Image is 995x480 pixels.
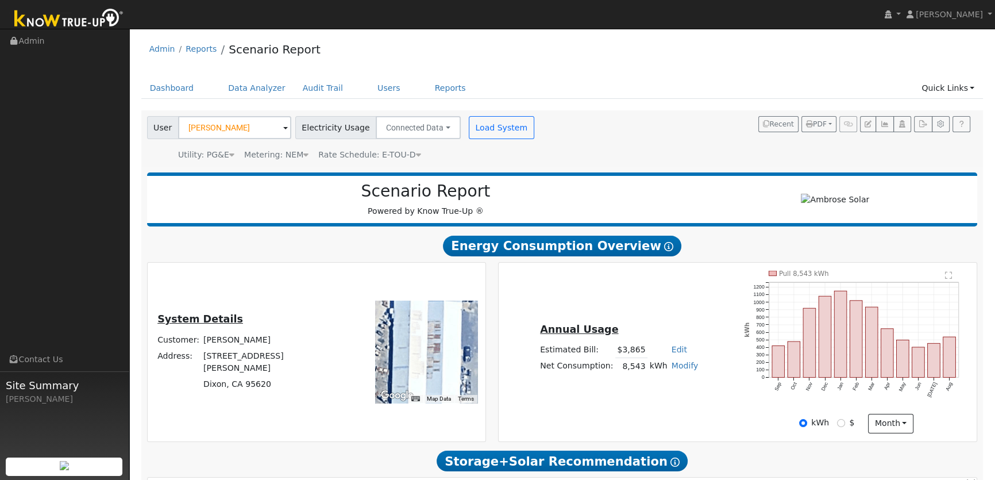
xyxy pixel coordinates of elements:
[153,182,699,217] div: Powered by Know True-Up ®
[743,322,750,337] text: kWh
[670,458,680,467] i: Show Help
[850,301,862,378] rect: onclick=""
[426,78,475,99] a: Reports
[157,313,243,325] u: System Details
[538,341,615,358] td: Estimated Bill:
[647,358,669,375] td: kWh
[788,341,800,377] rect: onclick=""
[202,348,338,376] td: [STREET_ADDRESS][PERSON_NAME]
[229,43,321,56] a: Scenario Report
[378,388,416,403] img: Google
[756,307,765,313] text: 900
[834,291,847,377] rect: onclick=""
[378,388,416,403] a: Open this area in Google Maps (opens a new window)
[437,451,687,471] span: Storage+Solar Recommendation
[779,270,829,278] text: Pull 8,543 kWh
[376,116,461,139] button: Connected Data
[9,6,129,32] img: Know True-Up
[758,116,799,132] button: Recent
[6,393,123,405] div: [PERSON_NAME]
[6,378,123,393] span: Site Summary
[897,381,907,393] text: May
[932,116,950,132] button: Settings
[876,116,893,132] button: Multi-Series Graph
[773,381,782,391] text: Sep
[756,337,765,343] text: 500
[60,461,69,470] img: retrieve
[186,44,217,53] a: Reports
[914,116,932,132] button: Export Interval Data
[540,324,618,335] u: Annual Usage
[820,381,829,392] text: Dec
[806,120,827,128] span: PDF
[860,116,876,132] button: Edit User
[178,149,234,161] div: Utility: PG&E
[801,116,836,132] button: PDF
[928,343,940,377] rect: onclick=""
[801,194,869,206] img: Ambrose Solar
[149,44,175,53] a: Admin
[753,299,764,305] text: 1000
[851,381,860,391] text: Feb
[443,236,681,256] span: Energy Consumption Overview
[897,340,909,378] rect: onclick=""
[753,292,764,298] text: 1100
[762,374,765,380] text: 0
[244,149,308,161] div: Metering: NEM
[753,284,764,290] text: 1200
[926,381,938,398] text: [DATE]
[836,381,844,391] text: Jan
[916,10,983,19] span: [PERSON_NAME]
[756,344,765,350] text: 400
[865,307,878,378] rect: onclick=""
[538,358,615,375] td: Net Consumption:
[156,332,202,348] td: Customer:
[756,359,765,365] text: 200
[219,78,294,99] a: Data Analyzer
[156,348,202,376] td: Address:
[318,150,421,159] span: Alias: HETOUD
[147,116,179,139] span: User
[672,345,687,354] a: Edit
[893,116,911,132] button: Login As
[819,296,831,377] rect: onclick=""
[799,419,807,427] input: kWh
[837,419,845,427] input: $
[756,322,765,328] text: 700
[295,116,376,139] span: Electricity Usage
[294,78,352,99] a: Audit Trail
[913,78,983,99] a: Quick Links
[202,377,338,393] td: Dixon, CA 95620
[772,346,785,378] rect: onclick=""
[427,395,451,403] button: Map Data
[849,417,854,429] label: $
[178,116,291,139] input: Select a User
[672,361,699,370] a: Modify
[811,417,829,429] label: kWh
[803,308,816,377] rect: onclick=""
[944,381,954,391] text: Aug
[458,395,474,402] a: Terms (opens in new tab)
[664,242,673,251] i: Show Help
[789,381,798,391] text: Oct
[615,358,647,375] td: 8,543
[946,271,953,279] text: 
[141,78,203,99] a: Dashboard
[159,182,693,201] h2: Scenario Report
[756,329,765,335] text: 600
[867,381,876,391] text: Mar
[202,332,338,348] td: [PERSON_NAME]
[952,116,970,132] a: Help Link
[883,381,892,391] text: Apr
[756,367,765,373] text: 100
[881,329,893,378] rect: onclick=""
[369,78,409,99] a: Users
[912,347,925,378] rect: onclick=""
[615,341,647,358] td: $3,865
[411,395,419,403] button: Keyboard shortcuts
[756,314,765,320] text: 800
[943,337,956,377] rect: onclick=""
[804,381,813,392] text: Nov
[469,116,534,139] button: Load System
[868,414,913,433] button: month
